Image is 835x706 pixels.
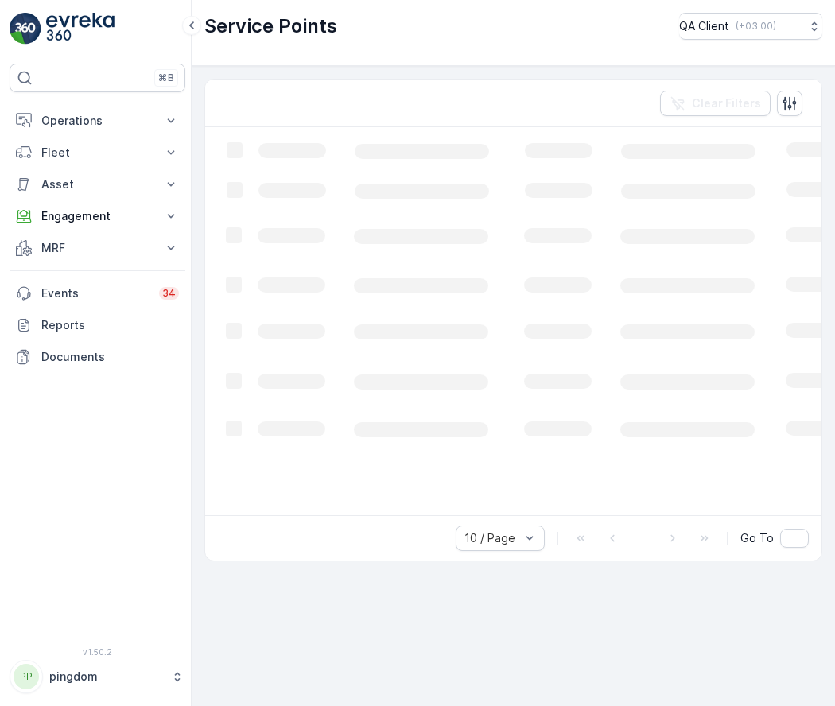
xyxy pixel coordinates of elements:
p: ⌘B [158,72,174,84]
button: Engagement [10,200,185,232]
a: Reports [10,309,185,341]
p: Reports [41,317,179,333]
p: QA Client [679,18,729,34]
span: v 1.50.2 [10,647,185,657]
button: Fleet [10,137,185,169]
span: Go To [740,530,774,546]
button: Asset [10,169,185,200]
p: 34 [162,287,176,300]
img: logo [10,13,41,45]
p: Asset [41,176,153,192]
img: logo_light-DOdMpM7g.png [46,13,115,45]
a: Events34 [10,277,185,309]
p: pingdom [49,669,163,685]
p: Clear Filters [692,95,761,111]
button: PPpingdom [10,660,185,693]
p: Fleet [41,145,153,161]
button: Operations [10,105,185,137]
p: Events [41,285,150,301]
button: Clear Filters [660,91,771,116]
button: QA Client(+03:00) [679,13,822,40]
p: MRF [41,240,153,256]
p: ( +03:00 ) [736,20,776,33]
p: Service Points [204,14,337,39]
p: Engagement [41,208,153,224]
button: MRF [10,232,185,264]
p: Documents [41,349,179,365]
p: Operations [41,113,153,129]
a: Documents [10,341,185,373]
div: PP [14,664,39,689]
